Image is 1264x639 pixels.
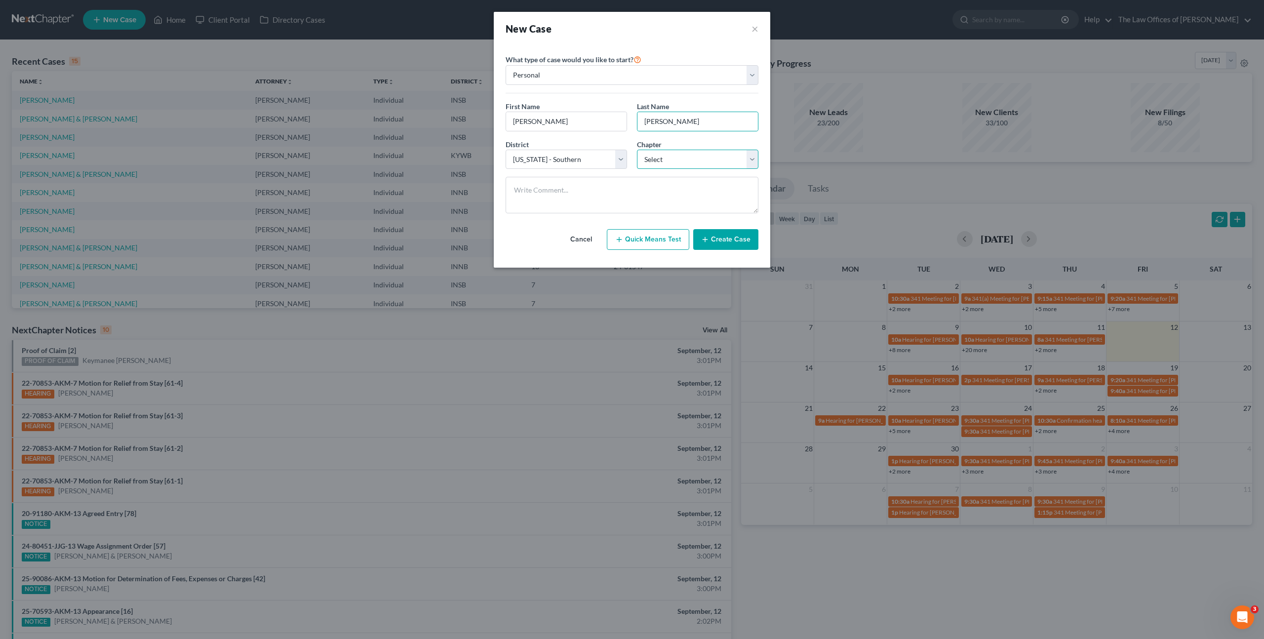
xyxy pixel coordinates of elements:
button: Cancel [559,230,603,249]
iframe: Intercom live chat [1230,605,1254,629]
input: Enter Last Name [637,112,758,131]
button: Create Case [693,229,758,250]
span: 3 [1251,605,1259,613]
span: Chapter [637,140,662,149]
span: Last Name [637,102,669,111]
input: Enter First Name [506,112,627,131]
span: District [506,140,529,149]
button: × [751,22,758,36]
label: What type of case would you like to start? [506,53,641,65]
button: Quick Means Test [607,229,689,250]
strong: New Case [506,23,552,35]
span: First Name [506,102,540,111]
